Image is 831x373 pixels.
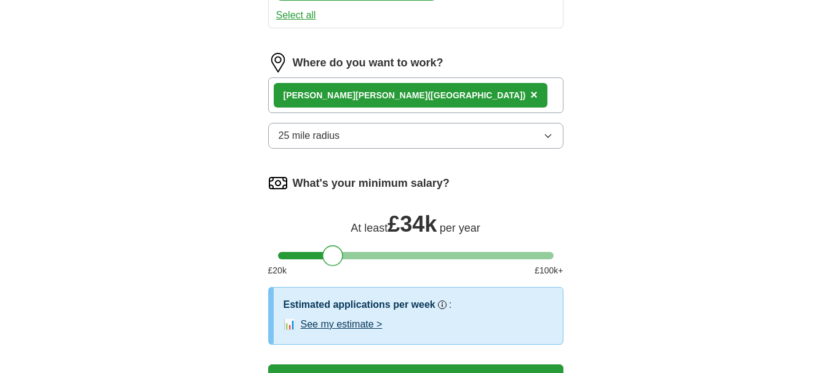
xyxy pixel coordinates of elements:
span: 25 mile radius [279,128,340,143]
img: location.png [268,53,288,73]
button: See my estimate > [301,317,383,332]
h3: : [449,297,451,312]
span: per year [440,222,480,234]
div: [PERSON_NAME] [284,89,526,102]
span: ([GEOGRAPHIC_DATA]) [427,90,525,100]
label: What's your minimum salary? [293,175,450,192]
span: £ 34k [388,211,437,237]
button: Select all [276,8,316,23]
label: Where do you want to work? [293,55,443,71]
button: × [530,86,538,104]
span: 📊 [284,317,296,332]
h3: Estimated applications per week [284,297,435,312]
img: salary.png [268,173,288,193]
span: × [530,88,538,101]
strong: [PERSON_NAME] [284,90,356,100]
button: 25 mile radius [268,123,563,149]
span: £ 20 k [268,264,287,277]
span: At least [351,222,388,234]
